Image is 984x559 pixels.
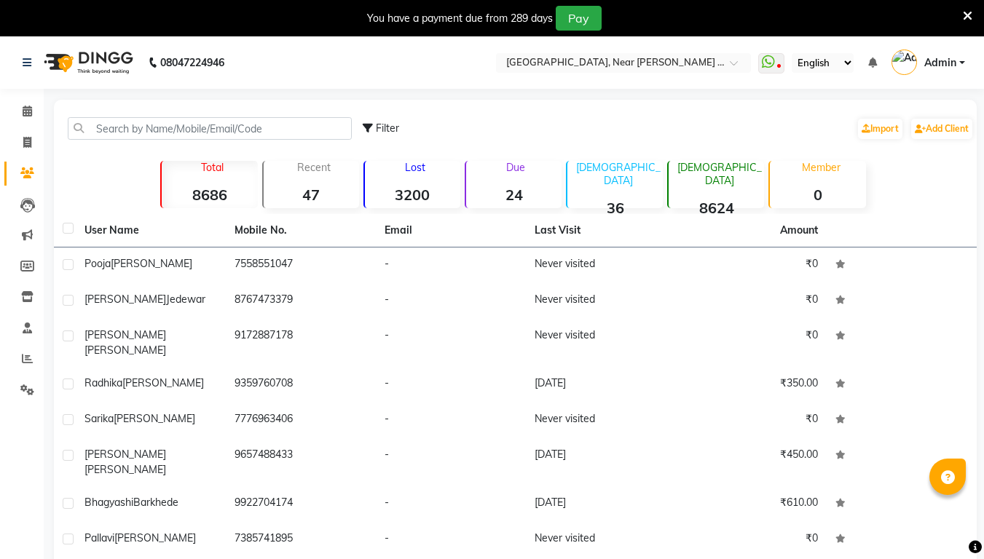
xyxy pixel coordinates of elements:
td: ₹0 [677,283,827,319]
strong: 24 [466,186,562,204]
img: logo [37,42,137,83]
td: - [376,319,526,367]
td: ₹0 [677,522,827,558]
strong: 47 [264,186,359,204]
td: 7558551047 [226,247,376,283]
td: - [376,247,526,283]
span: Bhagyashi [84,496,133,509]
p: Member [776,161,865,174]
strong: 3200 [365,186,460,204]
th: User Name [76,214,226,247]
td: 7776963406 [226,403,376,438]
p: Lost [371,161,460,174]
td: 9359760708 [226,367,376,403]
strong: 0 [770,186,865,204]
p: [DEMOGRAPHIC_DATA] [573,161,663,187]
span: Jedewar [166,293,205,306]
td: - [376,522,526,558]
td: ₹450.00 [677,438,827,486]
span: Sarika [84,412,114,425]
span: Pooja [84,257,111,270]
span: [PERSON_NAME] [114,412,195,425]
strong: 8686 [162,186,257,204]
input: Search by Name/Mobile/Email/Code [68,117,352,140]
span: [PERSON_NAME] [122,376,204,389]
strong: 36 [567,199,663,217]
td: 9657488433 [226,438,376,486]
span: [PERSON_NAME] [84,344,166,357]
span: [PERSON_NAME] [84,463,166,476]
p: Due [469,161,562,174]
td: - [376,438,526,486]
span: [PERSON_NAME] [84,293,166,306]
td: - [376,486,526,522]
span: Radhika [84,376,122,389]
td: 9172887178 [226,319,376,367]
td: [DATE] [526,486,676,522]
td: ₹0 [677,319,827,367]
span: Barkhede [133,496,178,509]
a: Add Client [911,119,972,139]
td: ₹350.00 [677,367,827,403]
span: [PERSON_NAME] [111,257,192,270]
td: 9922704174 [226,486,376,522]
td: [DATE] [526,438,676,486]
td: ₹0 [677,403,827,438]
div: You have a payment due from 289 days [367,11,553,26]
img: Admin [891,49,917,75]
td: 7385741895 [226,522,376,558]
td: ₹610.00 [677,486,827,522]
p: [DEMOGRAPHIC_DATA] [674,161,764,187]
span: [PERSON_NAME] [84,328,166,341]
td: Never visited [526,522,676,558]
td: Never visited [526,403,676,438]
td: - [376,367,526,403]
td: ₹0 [677,247,827,283]
th: Amount [771,214,827,247]
td: Never visited [526,319,676,367]
span: [PERSON_NAME] [84,448,166,461]
button: Pay [556,6,602,31]
b: 08047224946 [160,42,224,83]
td: - [376,283,526,319]
td: [DATE] [526,367,676,403]
td: Never visited [526,247,676,283]
td: - [376,403,526,438]
th: Email [376,214,526,247]
strong: 8624 [669,199,764,217]
span: [PERSON_NAME] [114,531,196,544]
span: Filter [376,122,399,135]
td: 8767473379 [226,283,376,319]
td: Never visited [526,283,676,319]
a: Import [858,119,902,139]
th: Mobile No. [226,214,376,247]
span: Admin [924,55,956,71]
span: Pallavi [84,531,114,544]
p: Recent [269,161,359,174]
th: Last Visit [526,214,676,247]
p: Total [168,161,257,174]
